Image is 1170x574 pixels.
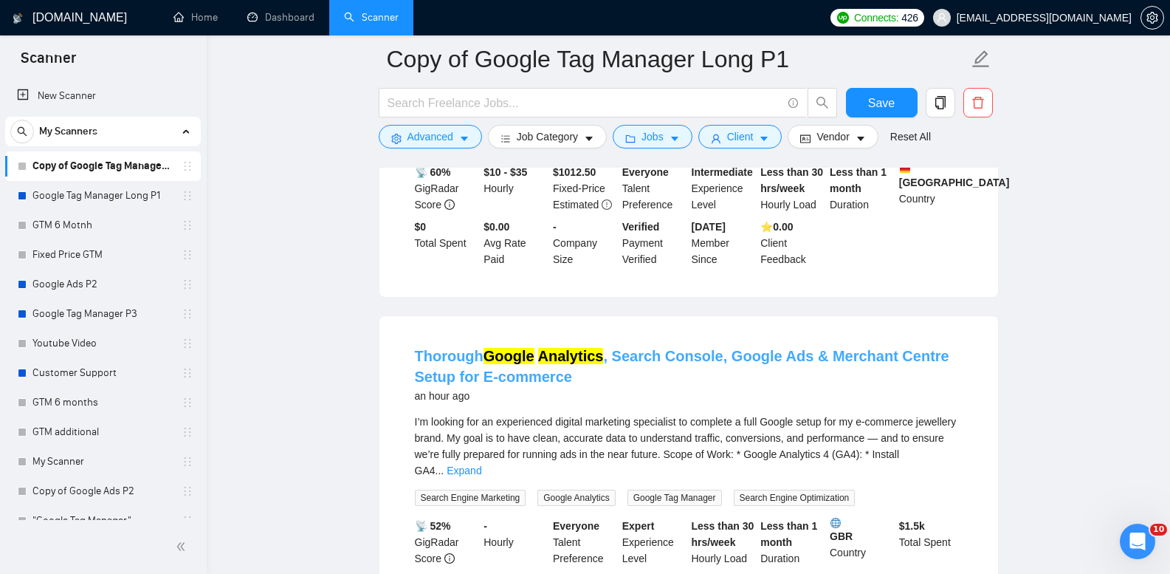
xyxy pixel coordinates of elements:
[926,88,955,117] button: copy
[182,160,193,172] span: holder
[32,329,173,358] a: Youtube Video
[890,129,931,145] a: Reset All
[379,125,482,148] button: settingAdvancedcaret-down
[827,518,896,567] div: Country
[550,164,619,213] div: Fixed-Price
[537,490,615,506] span: Google Analytics
[32,270,173,299] a: Google Ads P2
[538,348,604,364] mark: Analytics
[182,426,193,438] span: holder
[759,133,769,144] span: caret-down
[484,166,527,178] b: $10 - $35
[173,11,218,24] a: homeHome
[182,515,193,527] span: holder
[407,129,453,145] span: Advanced
[387,41,968,78] input: Scanner name...
[484,520,487,532] b: -
[619,164,689,213] div: Talent Preference
[459,133,469,144] span: caret-down
[39,117,97,146] span: My Scanners
[868,94,895,112] span: Save
[641,129,664,145] span: Jobs
[1140,6,1164,30] button: setting
[182,279,193,290] span: holder
[517,129,578,145] span: Job Category
[388,94,782,112] input: Search Freelance Jobs...
[32,299,173,329] a: Google Tag Manager P3
[846,88,918,117] button: Save
[182,338,193,349] span: holder
[447,465,481,476] a: Expand
[627,490,722,506] span: Google Tag Manager
[816,129,849,145] span: Vendor
[854,10,898,26] span: Connects:
[757,164,827,213] div: Hourly Load
[830,518,893,542] b: GBR
[613,125,692,148] button: folderJobscaret-down
[13,7,23,30] img: logo
[415,221,427,233] b: $ 0
[550,518,619,567] div: Talent Preference
[412,518,481,567] div: GigRadar Score
[32,388,173,417] a: GTM 6 months
[344,11,399,24] a: searchScanner
[692,166,753,178] b: Intermediate
[182,456,193,468] span: holder
[32,181,173,211] a: Google Tag Manager Long P1
[444,199,455,210] span: info-circle
[900,164,910,174] img: 🇩🇪
[830,518,841,528] img: 🌐
[182,308,193,320] span: holder
[808,88,837,117] button: search
[481,219,550,267] div: Avg Rate Paid
[727,129,754,145] span: Client
[757,518,827,567] div: Duration
[788,125,878,148] button: idcardVendorcaret-down
[808,96,836,109] span: search
[619,518,689,567] div: Experience Level
[5,117,201,565] li: My Scanners
[1140,12,1164,24] a: setting
[444,553,455,564] span: info-circle
[1120,524,1155,559] iframe: Intercom live chat
[32,358,173,388] a: Customer Support
[788,98,798,108] span: info-circle
[800,133,811,144] span: idcard
[550,219,619,267] div: Company Size
[182,249,193,261] span: holder
[622,221,660,233] b: Verified
[247,11,314,24] a: dashboardDashboard
[32,151,173,181] a: Copy of Google Tag Manager Long P1
[899,520,925,532] b: $ 1.5k
[10,120,34,143] button: search
[757,219,827,267] div: Client Feedback
[689,164,758,213] div: Experience Level
[622,166,669,178] b: Everyone
[553,199,599,211] span: Estimated
[670,133,680,144] span: caret-down
[926,96,954,109] span: copy
[481,164,550,213] div: Hourly
[937,13,947,23] span: user
[484,221,509,233] b: $0.00
[415,520,451,532] b: 📡 52%
[412,164,481,213] div: GigRadar Score
[899,164,1010,188] b: [GEOGRAPHIC_DATA]
[553,520,599,532] b: Everyone
[182,485,193,497] span: holder
[32,447,173,476] a: My Scanner
[625,133,636,144] span: folder
[896,164,966,213] div: Country
[760,520,817,548] b: Less than 1 month
[182,367,193,379] span: holder
[963,88,993,117] button: delete
[602,199,612,210] span: exclamation-circle
[32,417,173,447] a: GTM additional
[837,12,849,24] img: upwork-logo.png
[415,348,949,385] a: ThoroughGoogle Analytics, Search Console, Google Ads & Merchant Centre Setup for E-commerce
[692,221,726,233] b: [DATE]
[692,520,754,548] b: Less than 30 hrs/week
[182,190,193,202] span: holder
[1150,524,1167,536] span: 10
[553,166,596,178] b: $ 1012.50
